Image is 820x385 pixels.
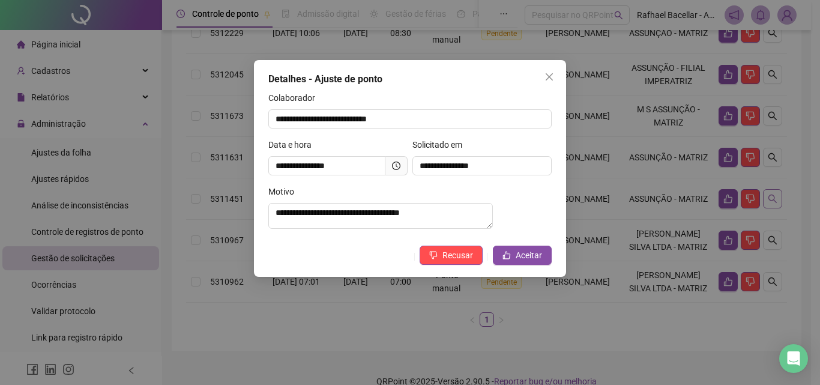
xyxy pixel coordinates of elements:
span: clock-circle [392,162,400,170]
button: Recusar [420,246,483,265]
span: close [544,72,554,82]
label: Data e hora [268,138,319,151]
div: Open Intercom Messenger [779,344,808,373]
div: Detalhes - Ajuste de ponto [268,72,552,86]
label: Solicitado em [412,138,470,151]
button: Close [540,67,559,86]
span: dislike [429,251,438,259]
span: Recusar [442,249,473,262]
span: like [502,251,511,259]
button: Aceitar [493,246,552,265]
label: Motivo [268,185,302,198]
span: Aceitar [516,249,542,262]
label: Colaborador [268,91,323,105]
